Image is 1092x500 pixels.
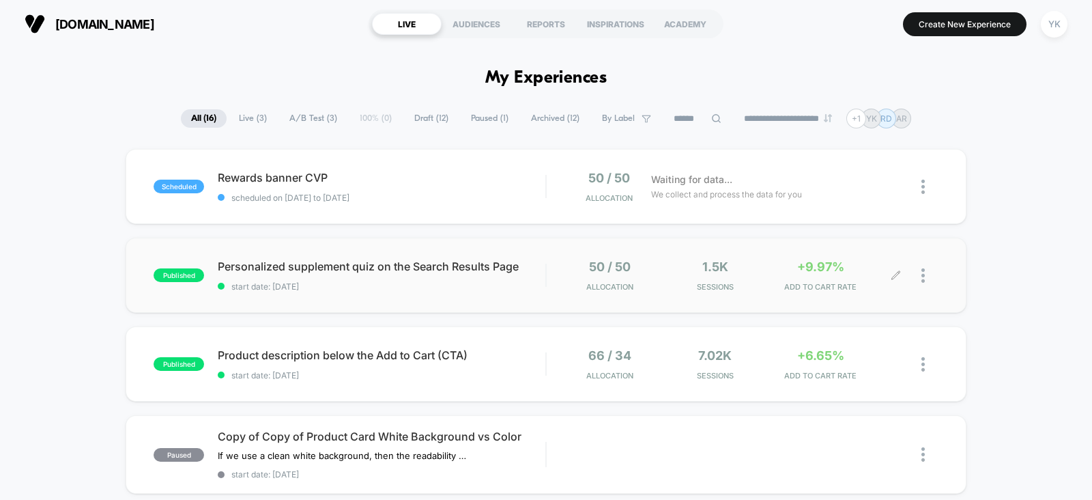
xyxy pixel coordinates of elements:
p: AR [896,113,907,124]
img: close [921,268,925,283]
span: Sessions [665,282,764,292]
img: close [921,357,925,372]
span: ADD TO CART RATE [771,371,870,380]
span: Allocation [586,193,633,203]
span: 1.5k [702,260,728,274]
span: We collect and process the data for you [651,188,802,201]
span: Rewards banner CVP [218,171,545,184]
span: scheduled on [DATE] to [DATE] [218,193,545,203]
span: A/B Test ( 3 ) [279,109,347,128]
span: start date: [DATE] [218,281,545,292]
span: start date: [DATE] [218,370,545,380]
div: AUDIENCES [442,13,511,35]
span: Archived ( 12 ) [521,109,590,128]
span: [DOMAIN_NAME] [55,17,154,31]
button: Create New Experience [903,12,1026,36]
span: published [154,268,204,282]
img: Visually logo [25,14,45,34]
span: Allocation [586,282,633,292]
span: start date: [DATE] [218,469,545,480]
span: +9.97% [797,260,844,274]
div: + 1 [846,109,866,128]
p: YK [866,113,877,124]
span: Product description below the Add to Cart (CTA) [218,348,545,362]
span: paused [154,448,204,462]
img: end [824,114,832,122]
h1: My Experiences [485,68,607,88]
button: [DOMAIN_NAME] [20,13,158,35]
div: ACADEMY [650,13,720,35]
span: Personalized supplement quiz on the Search Results Page [218,260,545,273]
span: Waiting for data... [651,172,732,187]
span: 66 / 34 [588,348,631,363]
span: Paused ( 1 ) [461,109,519,128]
img: close [921,180,925,194]
div: LIVE [372,13,442,35]
span: scheduled [154,180,204,193]
span: Live ( 3 ) [229,109,277,128]
span: ADD TO CART RATE [771,282,870,292]
div: YK [1041,11,1067,38]
div: INSPIRATIONS [581,13,650,35]
p: RD [880,113,892,124]
span: 7.02k [698,348,732,363]
span: Allocation [586,371,633,380]
span: By Label [602,113,635,124]
span: Sessions [665,371,764,380]
span: published [154,357,204,371]
span: Copy of Copy of Product Card White Background vs Color [218,430,545,443]
img: close [921,447,925,462]
span: 50 / 50 [589,260,631,274]
span: Draft ( 12 ) [404,109,459,128]
span: +6.65% [797,348,844,363]
div: REPORTS [511,13,581,35]
button: YK [1037,10,1072,38]
span: If we use a clean white background, then the readability of product packaging labels will improve... [218,450,471,461]
span: 50 / 50 [588,171,630,185]
span: All ( 16 ) [181,109,227,128]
